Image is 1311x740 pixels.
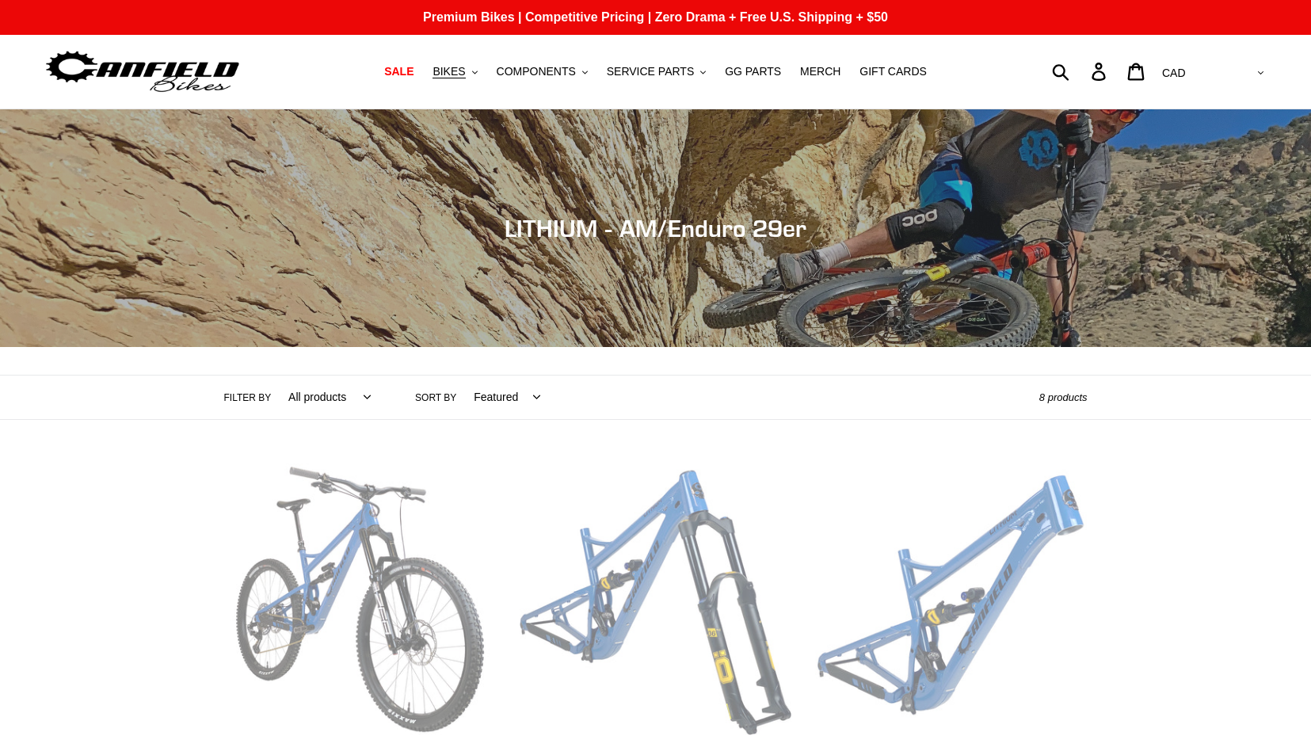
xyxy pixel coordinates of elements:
[607,65,694,78] span: SERVICE PARTS
[505,214,806,242] span: LITHIUM - AM/Enduro 29er
[852,61,935,82] a: GIFT CARDS
[497,65,576,78] span: COMPONENTS
[717,61,789,82] a: GG PARTS
[1061,54,1101,89] input: Search
[859,65,927,78] span: GIFT CARDS
[224,391,272,405] label: Filter by
[792,61,848,82] a: MERCH
[1039,391,1088,403] span: 8 products
[599,61,714,82] button: SERVICE PARTS
[384,65,413,78] span: SALE
[44,47,242,97] img: Canfield Bikes
[376,61,421,82] a: SALE
[800,65,840,78] span: MERCH
[725,65,781,78] span: GG PARTS
[415,391,456,405] label: Sort by
[489,61,596,82] button: COMPONENTS
[425,61,485,82] button: BIKES
[433,65,465,78] span: BIKES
